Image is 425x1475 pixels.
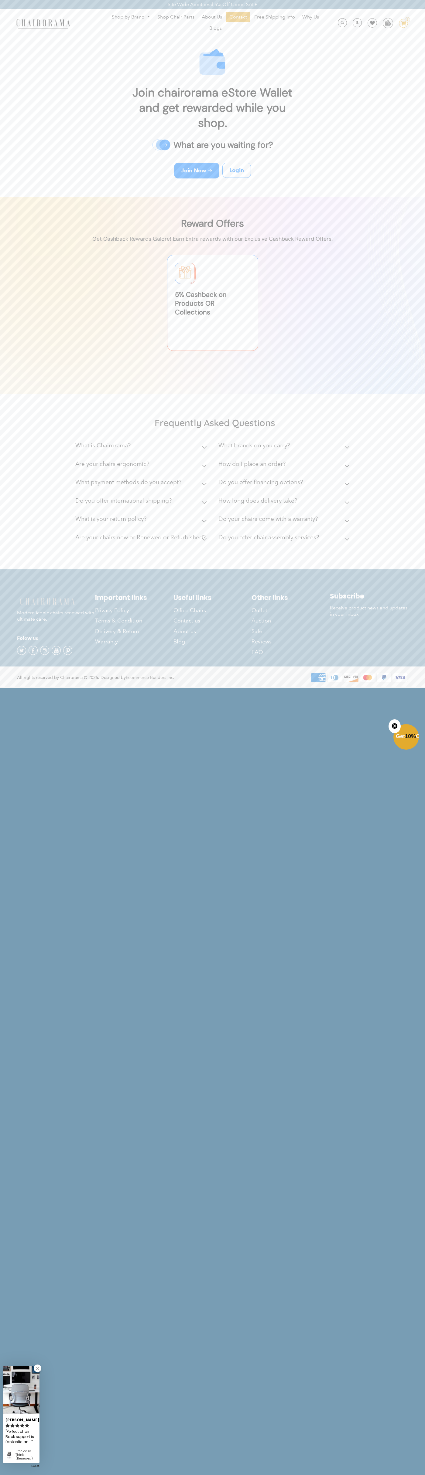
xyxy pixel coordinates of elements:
[75,460,149,467] h2: Are your chairs ergonomic?
[173,626,252,636] a: About us
[218,442,290,449] h2: What brands do you carry?
[95,636,173,647] a: Warranty
[396,733,424,739] span: Get Off
[92,235,333,243] p: Get Cashback Rewards Galore! Earn Extra rewards with our Exclusive Cashback Reward Offers!
[229,14,247,20] span: Contact
[95,626,173,636] a: Delivery & Return
[218,497,297,504] h2: How long does delivery take?
[173,594,252,602] h2: Useful links
[252,594,330,602] h2: Other links
[17,674,174,681] div: All rights reserved by Chairorama © 2025. Designed by
[75,479,181,486] h2: What payment methods do you accept?
[209,25,222,32] span: Blogs
[157,14,194,20] span: Shop Chair Parts
[99,12,331,35] nav: DesktopNavigation
[20,1423,24,1428] svg: rating icon full
[389,719,401,733] button: Close teaser
[302,14,319,20] span: Why Us
[170,137,273,154] p: What are you waiting for?
[17,597,78,607] img: chairorama
[10,1423,15,1428] svg: rating icon full
[226,12,250,22] a: Contact
[95,605,173,615] a: Privacy Policy
[75,511,209,530] summary: What is your return policy?
[394,19,408,28] a: 2
[3,1366,39,1414] img: Taine T. review of Steelcase Think (Renewed)
[17,635,95,642] h4: Folow us
[330,592,408,600] h2: Subscribe
[405,17,410,22] div: 2
[252,615,330,626] a: Auction
[218,515,318,522] h2: Do your chairs come with a warranty?
[75,442,131,449] h2: What is Chairorama?
[95,615,173,626] a: Terms & Condition
[202,14,222,20] span: About Us
[5,1415,37,1423] div: [PERSON_NAME]
[218,474,352,493] summary: Do you offer financing options?
[299,12,322,22] a: Why Us
[92,212,333,235] h1: Reward Offers
[75,438,209,456] summary: What is Chairorama?
[252,605,330,615] a: Outlet
[25,1423,29,1428] svg: rating icon full
[173,615,252,626] a: Contact us
[13,18,74,29] img: chairorama
[5,1429,37,1445] div: Perfect chair Back support is fantastic and seat is comfortable. Arms have easy adjustments - fra...
[254,14,295,20] span: Free Shipping Info
[218,456,352,475] summary: How do I place an order?
[75,534,206,541] h2: Are your chairs new or Renewed or Refurbished?
[174,163,219,178] a: Join Now
[252,607,267,614] span: Outlet
[75,493,209,511] summary: Do you offer international shipping?
[175,290,250,317] span: 5 % Cashback on Products OR Collections
[95,607,129,614] span: Privacy Policy
[252,628,262,635] span: Sale
[252,649,263,656] span: FAQ
[75,456,209,475] summary: Are your chairs ergonomic?
[75,530,209,548] summary: Are your chairs new or Renewed or Refurbished?
[252,617,271,624] span: Auction
[154,12,197,22] a: Shop Chair Parts
[251,12,298,22] a: Free Shipping Info
[75,497,172,504] h2: Do you offer international shipping?
[218,493,352,511] summary: How long does delivery take?
[405,733,416,739] span: 10%
[95,638,118,645] span: Warranty
[393,725,419,750] div: Get10%OffClose teaser
[75,474,209,493] summary: What payment methods do you accept?
[173,636,252,647] a: Blog
[218,530,352,548] summary: Do you offer chair assembly services?
[252,638,272,645] span: Reviews
[252,626,330,636] a: Sale
[218,460,286,467] h2: How do I place an order?
[252,636,330,647] a: Reviews
[15,1423,19,1428] svg: rating icon full
[15,1450,37,1460] div: Steelcase Think (Renewed)
[218,438,352,456] summary: What brands do you carry?
[95,617,142,624] span: Terms & Condition
[95,628,139,635] span: Delivery & Return
[218,534,319,541] h2: Do you offer chair assembly services?
[218,511,352,530] summary: Do your chairs come with a warranty?
[218,479,303,486] h2: Do you offer financing options?
[173,607,206,614] span: Office Chairs
[126,675,174,680] a: Ecommerce Builders Inc.
[75,417,354,429] h2: Frequently Asked Questions
[383,18,392,27] img: WhatsApp_Image_2024-07-12_at_16.23.01.webp
[173,617,200,624] span: Contact us
[131,77,295,137] p: Join chairorama eStore Wallet and get rewarded while you shop.
[206,23,225,33] a: Blogs
[222,163,251,178] a: Login
[173,628,196,635] span: About us
[75,515,146,522] h2: What is your return policy?
[173,638,185,645] span: Blog
[173,605,252,615] a: Office Chairs
[252,647,330,657] a: FAQ
[109,12,153,22] a: Shop by Brand
[330,605,408,618] p: Receive product news and updates in your inbox
[17,597,95,622] p: Modern iconic chairs renewed with ultimate care.
[95,594,173,602] h2: Important links
[199,12,225,22] a: About Us
[5,1423,10,1428] svg: rating icon full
